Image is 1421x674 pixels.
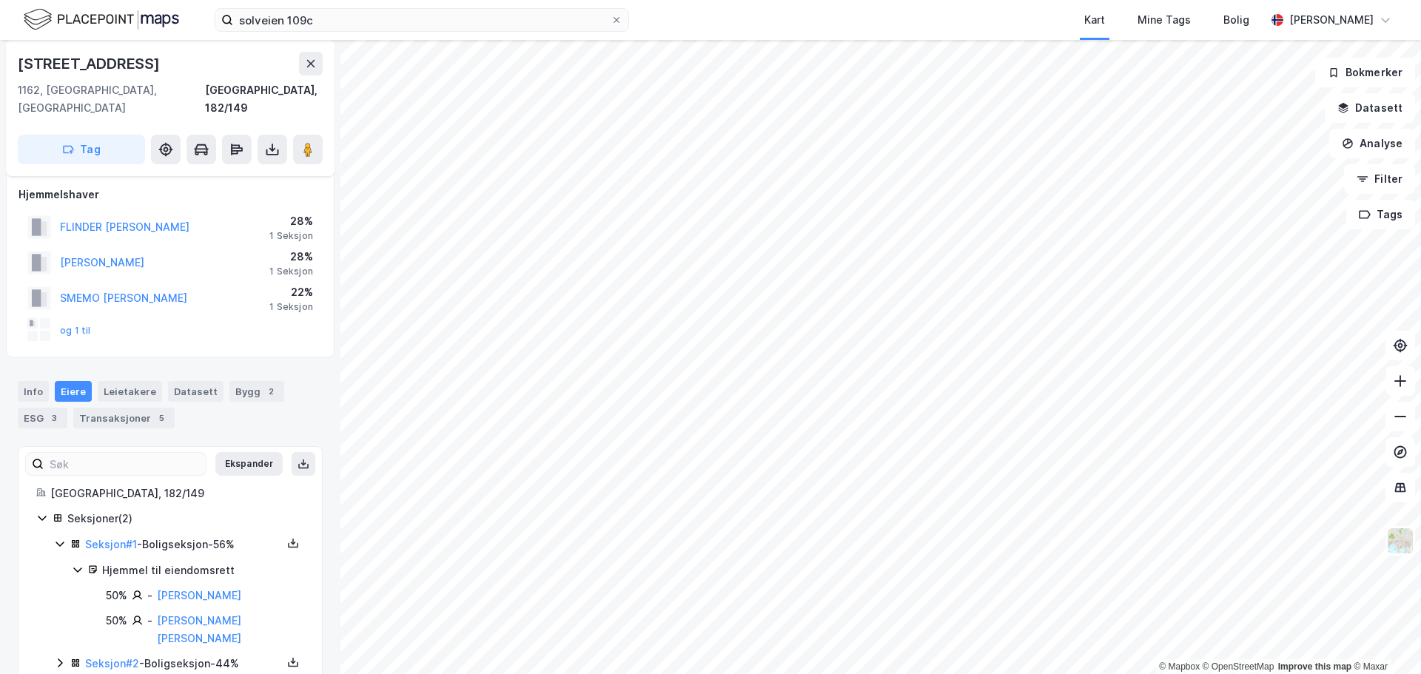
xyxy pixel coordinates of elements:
img: logo.f888ab2527a4732fd821a326f86c7f29.svg [24,7,179,33]
div: 3 [47,411,61,425]
div: 5 [154,411,169,425]
div: - Boligseksjon - 44% [85,655,282,673]
div: Kart [1084,11,1105,29]
button: Ekspander [215,452,283,476]
button: Analyse [1329,129,1415,158]
div: - [147,612,152,630]
button: Datasett [1325,93,1415,123]
button: Filter [1344,164,1415,194]
div: Leietakere [98,381,162,402]
div: Seksjoner ( 2 ) [67,510,304,528]
iframe: Chat Widget [1347,603,1421,674]
a: Mapbox [1159,661,1200,672]
a: Seksjon#2 [85,657,139,670]
a: [PERSON_NAME] [157,589,241,601]
div: 1162, [GEOGRAPHIC_DATA], [GEOGRAPHIC_DATA] [18,81,205,117]
div: [STREET_ADDRESS] [18,52,163,75]
div: [GEOGRAPHIC_DATA], 182/149 [50,485,304,502]
div: 28% [269,248,313,266]
div: 22% [269,283,313,301]
div: 2 [263,384,278,399]
div: Hjemmel til eiendomsrett [102,562,304,579]
div: [GEOGRAPHIC_DATA], 182/149 [205,81,323,117]
a: [PERSON_NAME] [PERSON_NAME] [157,614,241,644]
div: [PERSON_NAME] [1289,11,1374,29]
div: Eiere [55,381,92,402]
button: Bokmerker [1315,58,1415,87]
a: Seksjon#1 [85,538,137,550]
div: Transaksjoner [73,408,175,428]
a: OpenStreetMap [1203,661,1274,672]
div: Hjemmelshaver [19,186,322,203]
div: Datasett [168,381,224,402]
div: Mine Tags [1138,11,1191,29]
div: Info [18,381,49,402]
div: 50% [106,612,127,630]
a: Improve this map [1278,661,1351,672]
div: - Boligseksjon - 56% [85,536,282,553]
div: ESG [18,408,67,428]
div: - [147,587,152,604]
input: Søk [44,453,206,475]
button: Tag [18,135,145,164]
div: 50% [106,587,127,604]
div: Bolig [1223,11,1249,29]
div: Kontrollprogram for chat [1347,603,1421,674]
div: 1 Seksjon [269,266,313,277]
button: Tags [1346,200,1415,229]
img: Z [1386,527,1414,555]
input: Søk på adresse, matrikkel, gårdeiere, leietakere eller personer [233,9,611,31]
div: Bygg [229,381,284,402]
div: 1 Seksjon [269,301,313,313]
div: 1 Seksjon [269,230,313,242]
div: 28% [269,212,313,230]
